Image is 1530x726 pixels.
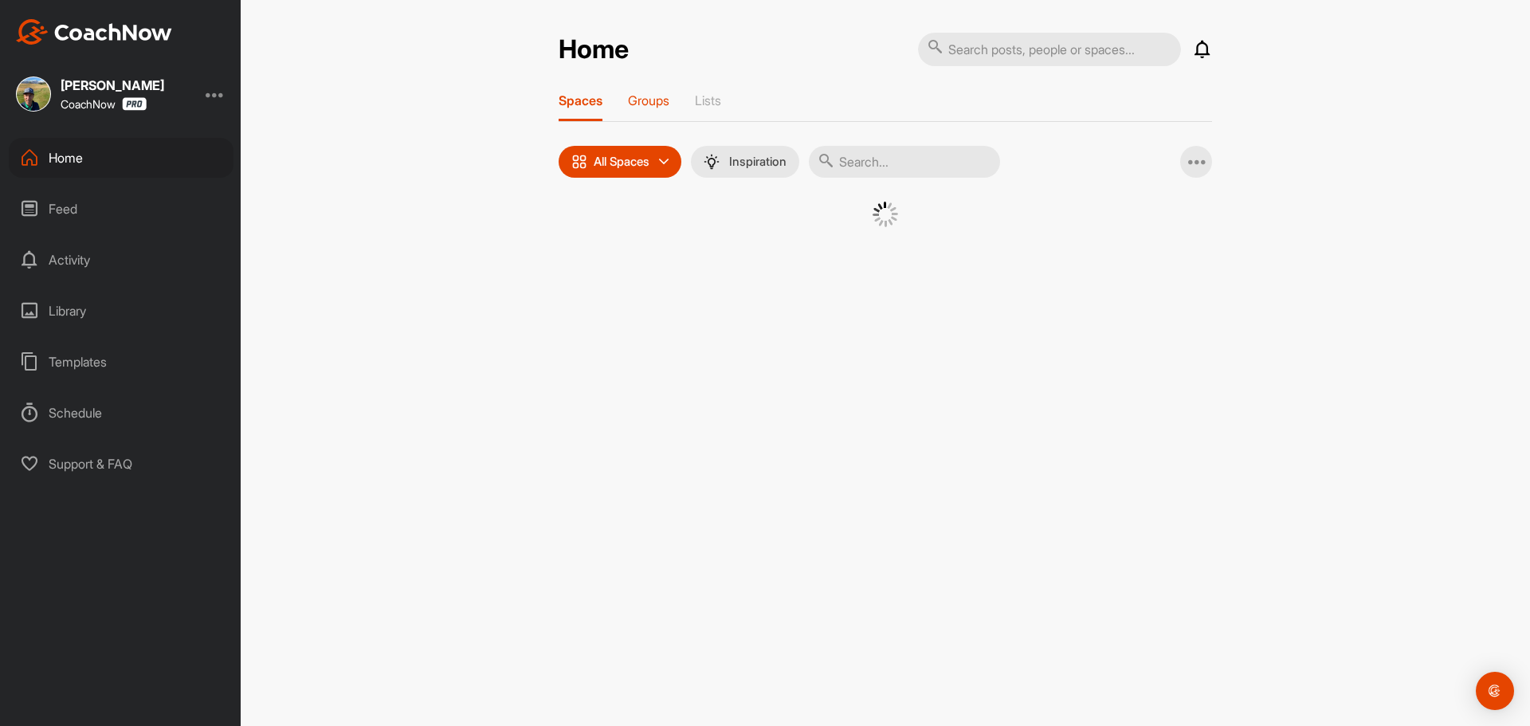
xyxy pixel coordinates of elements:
img: square_c2829adac4335b692634f0afbf082353.jpg [16,77,51,112]
img: icon [571,154,587,170]
div: CoachNow [61,97,147,111]
img: G6gVgL6ErOh57ABN0eRmCEwV0I4iEi4d8EwaPGI0tHgoAbU4EAHFLEQAh+QQFCgALACwIAA4AGAASAAAEbHDJSesaOCdk+8xg... [873,202,898,227]
p: Inspiration [729,155,787,168]
img: CoachNow Pro [122,97,147,111]
div: Schedule [9,393,233,433]
h2: Home [559,34,629,65]
p: Lists [695,92,721,108]
input: Search posts, people or spaces... [918,33,1181,66]
input: Search... [809,146,1000,178]
div: Home [9,138,233,178]
img: menuIcon [704,154,720,170]
p: All Spaces [594,155,649,168]
div: Feed [9,189,233,229]
div: Open Intercom Messenger [1476,672,1514,710]
div: Support & FAQ [9,444,233,484]
div: Activity [9,240,233,280]
p: Spaces [559,92,602,108]
div: Library [9,291,233,331]
div: [PERSON_NAME] [61,79,164,92]
img: CoachNow [16,19,172,45]
div: Templates [9,342,233,382]
p: Groups [628,92,669,108]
